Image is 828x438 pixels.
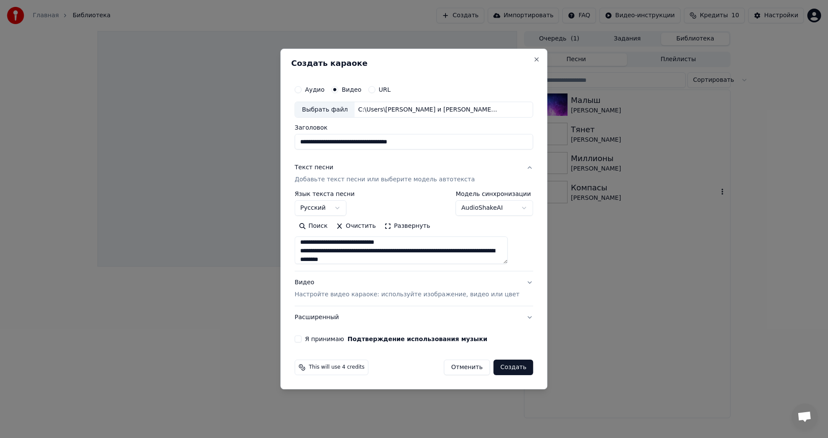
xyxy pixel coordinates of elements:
[444,360,490,375] button: Отменить
[305,87,324,93] label: Аудио
[295,191,533,271] div: Текст песниДобавьте текст песни или выберите модель автотекста
[295,191,354,197] label: Язык текста песни
[493,360,533,375] button: Создать
[295,176,475,184] p: Добавьте текст песни или выберите модель автотекста
[332,220,380,233] button: Очистить
[295,279,519,299] div: Видео
[380,220,434,233] button: Развернуть
[295,290,519,299] p: Настройте видео караоке: используйте изображение, видео или цвет
[295,272,533,306] button: ВидеоНастройте видео караоке: используйте изображение, видео или цвет
[379,87,391,93] label: URL
[295,102,354,118] div: Выбрать файл
[295,157,533,191] button: Текст песниДобавьте текст песни или выберите модель автотекста
[295,306,533,329] button: Расширенный
[291,59,536,67] h2: Создать караоке
[456,191,533,197] label: Модель синхронизации
[309,364,364,371] span: This will use 4 credits
[348,336,487,342] button: Я принимаю
[295,220,332,233] button: Поиск
[305,336,487,342] label: Я принимаю
[295,164,333,172] div: Текст песни
[354,106,501,114] div: C:\Users\[PERSON_NAME] и [PERSON_NAME]\Downloads\[PERSON_NAME] ([PERSON_NAME]) - Химия (Lyric vid...
[342,87,361,93] label: Видео
[295,125,533,131] label: Заголовок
